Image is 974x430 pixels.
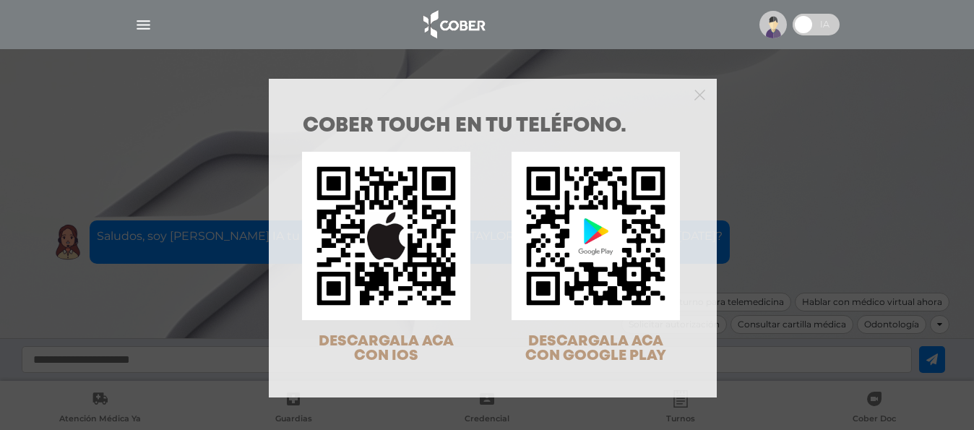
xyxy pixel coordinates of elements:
button: Close [694,87,705,100]
img: qr-code [512,152,680,320]
img: qr-code [302,152,470,320]
span: DESCARGALA ACA CON IOS [319,335,454,363]
span: DESCARGALA ACA CON GOOGLE PLAY [525,335,666,363]
h1: COBER TOUCH en tu teléfono. [303,116,683,137]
